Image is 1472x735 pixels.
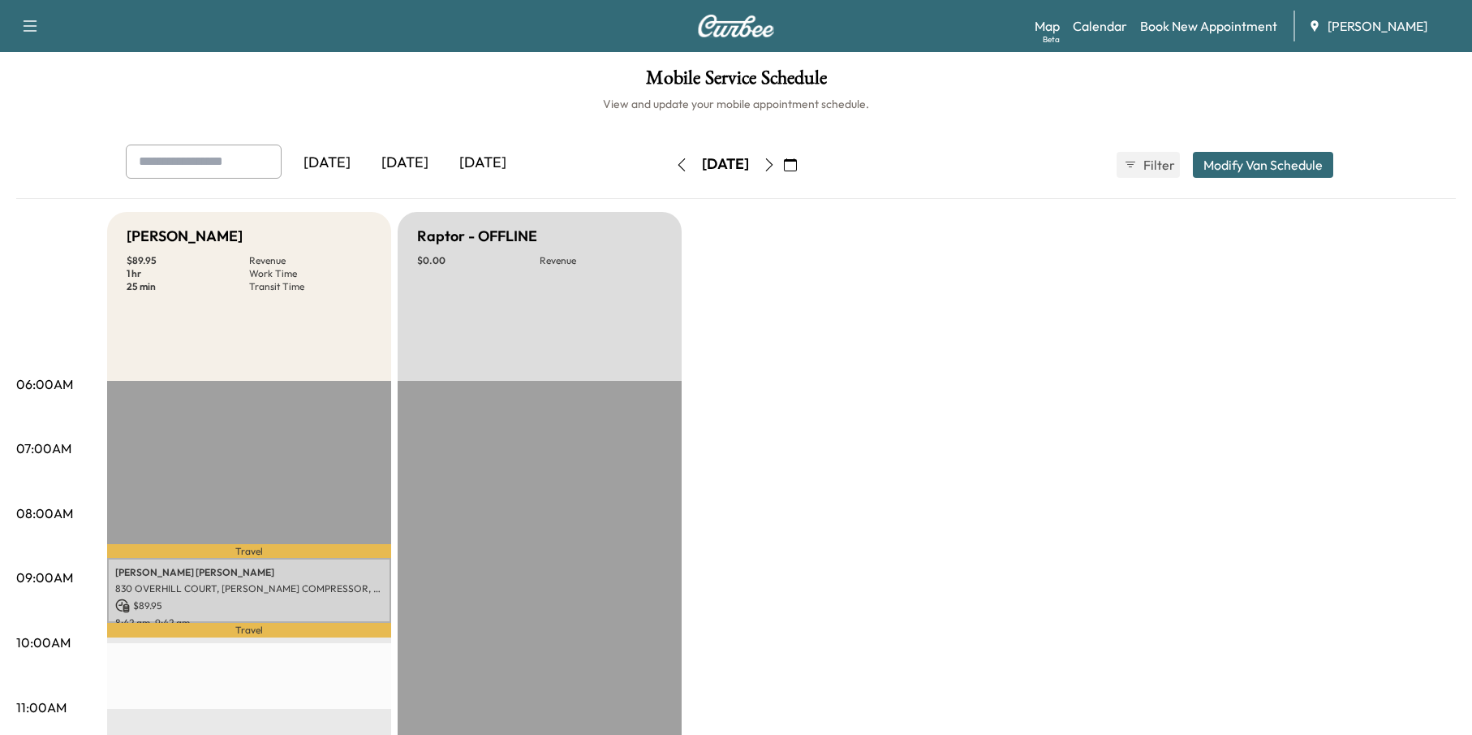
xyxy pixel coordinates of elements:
p: 09:00AM [16,568,73,587]
p: Revenue [249,254,372,267]
div: [DATE] [702,154,749,175]
p: Revenue [540,254,662,267]
button: Filter [1117,152,1180,178]
p: 1 hr [127,267,249,280]
p: Transit Time [249,280,372,293]
p: Work Time [249,267,372,280]
p: $ 89.95 [127,254,249,267]
p: Travel [107,544,391,557]
p: 11:00AM [16,698,67,717]
a: Calendar [1073,16,1127,36]
div: [DATE] [366,145,444,182]
h5: Raptor - OFFLINE [417,225,537,248]
div: Beta [1043,33,1060,45]
img: Curbee Logo [697,15,775,37]
p: 10:00AM [16,633,71,652]
span: Filter [1143,155,1173,175]
h5: [PERSON_NAME] [127,225,243,248]
span: [PERSON_NAME] [1328,16,1427,36]
p: 07:00AM [16,439,71,458]
p: Travel [107,623,391,637]
p: $ 0.00 [417,254,540,267]
p: 8:42 am - 9:42 am [115,616,383,629]
h1: Mobile Service Schedule [16,68,1456,96]
a: Book New Appointment [1140,16,1277,36]
p: [PERSON_NAME] [PERSON_NAME] [115,566,383,579]
p: 830 OVERHILL COURT, [PERSON_NAME] COMPRESSOR, [GEOGRAPHIC_DATA], [GEOGRAPHIC_DATA] [115,582,383,595]
p: $ 89.95 [115,599,383,613]
p: 08:00AM [16,504,73,523]
button: Modify Van Schedule [1193,152,1333,178]
div: [DATE] [288,145,366,182]
p: 06:00AM [16,374,73,394]
h6: View and update your mobile appointment schedule. [16,96,1456,112]
p: 25 min [127,280,249,293]
a: MapBeta [1035,16,1060,36]
div: [DATE] [444,145,522,182]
